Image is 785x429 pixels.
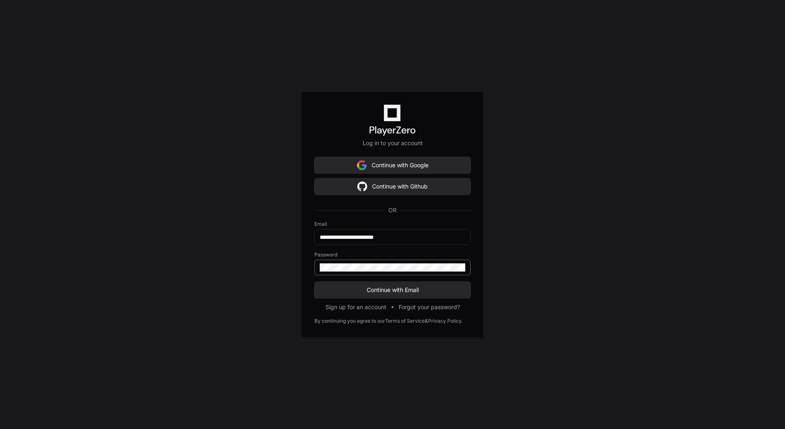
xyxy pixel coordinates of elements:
label: Password [314,252,471,258]
a: Privacy Policy. [428,318,462,324]
p: Log in to your account [314,139,471,147]
img: Sign in with google [357,157,367,173]
div: By continuing you agree to our [314,318,385,324]
button: Sign up for an account [325,303,386,311]
label: Email [314,221,471,227]
span: OR [385,206,400,214]
button: Continue with Google [314,157,471,173]
button: Continue with Email [314,282,471,298]
img: Sign in with google [357,178,367,195]
a: Terms of Service [385,318,425,324]
button: Continue with Github [314,178,471,195]
button: Forgot your password? [399,303,460,311]
div: & [425,318,428,324]
span: Continue with Email [314,286,471,294]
